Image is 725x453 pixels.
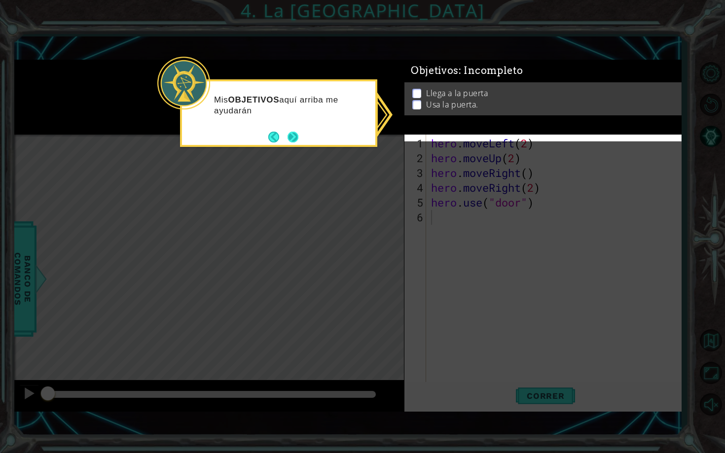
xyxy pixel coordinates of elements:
[411,65,523,77] span: Objetivos
[214,95,368,116] p: Mis aquí arriba me ayudarán
[228,95,280,105] strong: OBJETIVOS
[284,128,302,146] button: Next
[426,99,478,110] p: Usa la puerta.
[426,88,488,99] p: Llega a la puerta
[459,65,523,76] span: : Incompleto
[268,132,288,142] button: Back
[406,136,426,151] div: 1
